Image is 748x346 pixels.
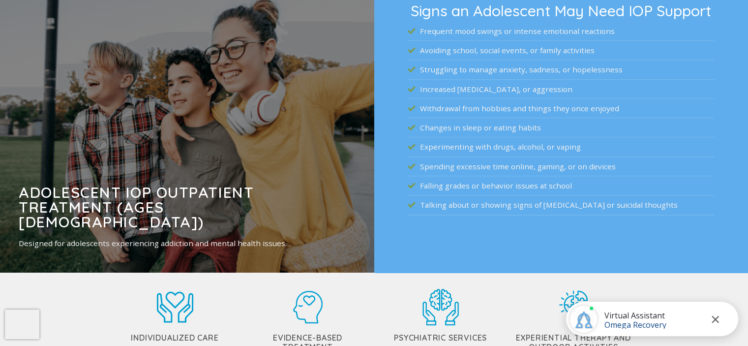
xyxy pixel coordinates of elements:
li: Avoiding school, social events, or family activities [408,41,715,60]
li: Falling grades or behavior issues at school [408,176,715,195]
li: Changes in sleep or eating habits [408,118,715,137]
li: Frequent mood swings or intense emotional reactions [408,22,715,41]
li: Increased [MEDICAL_DATA], or aggression [408,80,715,99]
h5: Individualized Care [116,333,234,343]
h3: Signs an Adolescent May Need IOP Support [408,3,715,18]
li: Experimenting with drugs, alcohol, or vaping [408,138,715,157]
li: Spending excessive time online, gaming, or on devices [408,157,715,176]
li: Struggling to manage anxiety, sadness, or hopelessness [408,60,715,79]
li: Talking about or showing signs of [MEDICAL_DATA] or suicidal thoughts [408,196,715,215]
strong: Adolescent IOP Outpatient Treatment (Ages [DEMOGRAPHIC_DATA]) [19,183,254,232]
p: Designed for adolescents experiencing addiction and mental health issues. [19,237,333,249]
h5: Psychiatric Services [382,333,500,343]
li: Withdrawal from hobbies and things they once enjoyed [408,99,715,118]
